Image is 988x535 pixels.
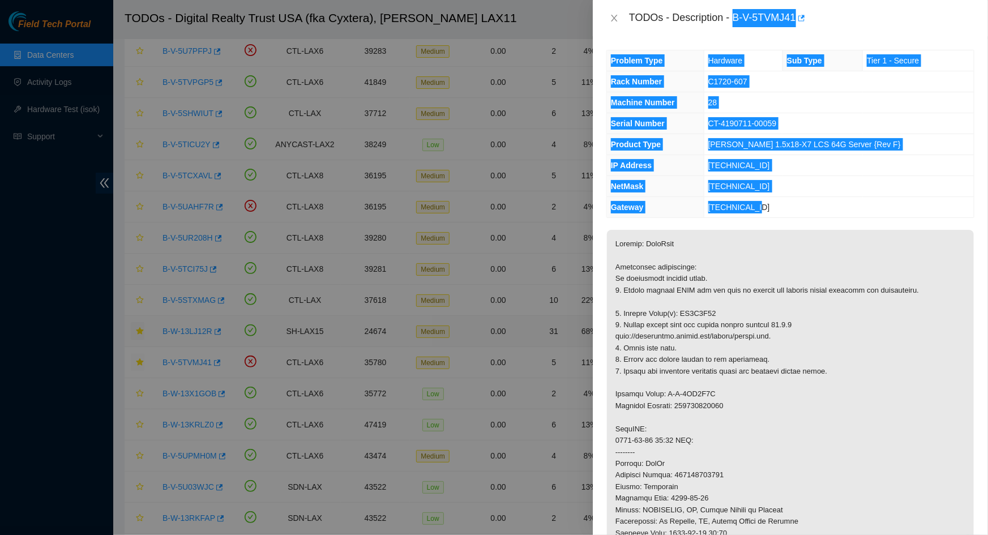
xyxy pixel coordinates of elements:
[867,56,919,65] span: Tier 1 - Secure
[611,56,663,65] span: Problem Type
[708,203,770,212] span: [TECHNICAL_ID]
[708,98,717,107] span: 28
[708,140,901,149] span: [PERSON_NAME] 1.5x18-X7 LCS 64G Server {Rev F}
[611,119,665,128] span: Serial Number
[611,77,662,86] span: Rack Number
[611,140,661,149] span: Product Type
[606,13,622,24] button: Close
[708,119,777,128] span: CT-4190711-00059
[611,182,644,191] span: NetMask
[708,56,743,65] span: Hardware
[610,14,619,23] span: close
[708,182,770,191] span: [TECHNICAL_ID]
[708,77,747,86] span: C1720-607
[611,161,652,170] span: IP Address
[611,203,644,212] span: Gateway
[787,56,822,65] span: Sub Type
[629,9,974,27] div: TODOs - Description - B-V-5TVMJ41
[708,161,770,170] span: [TECHNICAL_ID]
[611,98,675,107] span: Machine Number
